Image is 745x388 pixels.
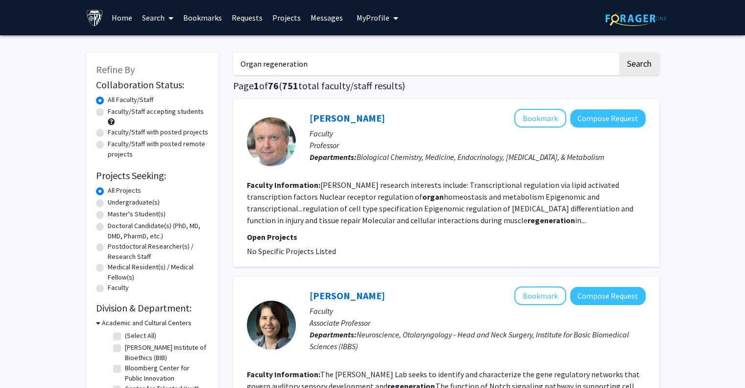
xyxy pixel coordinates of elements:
a: [PERSON_NAME] [310,112,385,124]
span: Refine By [96,63,135,76]
button: Compose Request to Angelika Doetzlhofer [570,287,646,305]
label: (Select All) [125,331,156,341]
p: Associate Professor [310,317,646,329]
b: Faculty Information: [247,180,320,190]
fg-read-more: [PERSON_NAME] research interests include: Transcriptional regulation via lipid activated transcri... [247,180,633,225]
button: Search [619,52,659,75]
label: Postdoctoral Researcher(s) / Research Staff [108,241,209,262]
b: Departments: [310,152,357,162]
span: My Profile [357,13,389,23]
p: Open Projects [247,231,646,243]
h2: Division & Department: [96,302,209,314]
h3: Academic and Cultural Centers [102,318,192,328]
p: Professor [310,139,646,151]
b: Departments: [310,330,357,339]
a: Requests [227,0,267,35]
span: Neuroscience, Otolaryngology - Head and Neck Surgery, Institute for Basic Biomedical Sciences (IBBS) [310,330,629,351]
a: [PERSON_NAME] [310,289,385,302]
input: Search Keywords [233,52,618,75]
iframe: Chat [7,344,42,381]
b: Faculty Information: [247,369,320,379]
label: Bloomberg Center for Public Innovation [125,363,206,384]
span: 76 [268,79,279,92]
img: Johns Hopkins University Logo [86,9,103,26]
h2: Collaboration Status: [96,79,209,91]
button: Add Laszlo Nagy to Bookmarks [514,109,566,128]
label: Faculty/Staff with posted projects [108,127,208,137]
a: Bookmarks [178,0,227,35]
span: 751 [282,79,298,92]
label: All Faculty/Staff [108,95,153,105]
label: Doctoral Candidate(s) (PhD, MD, DMD, PharmD, etc.) [108,221,209,241]
a: Search [137,0,178,35]
label: [PERSON_NAME] Institute of Bioethics (BIB) [125,342,206,363]
label: Faculty [108,283,129,293]
p: Faculty [310,305,646,317]
a: Projects [267,0,306,35]
label: Undergraduate(s) [108,197,160,207]
span: No Specific Projects Listed [247,246,336,256]
img: ForagerOne Logo [605,11,667,26]
p: Faculty [310,128,646,139]
b: organ [422,192,444,202]
h1: Page of ( total faculty/staff results) [233,80,659,92]
label: Faculty/Staff with posted remote projects [108,139,209,159]
span: Biological Chemistry, Medicine, Endocrinology, [MEDICAL_DATA], & Metabolism [357,152,604,162]
button: Compose Request to Laszlo Nagy [570,109,646,128]
label: Faculty/Staff accepting students [108,106,204,117]
button: Add Angelika Doetzlhofer to Bookmarks [514,286,566,305]
span: 1 [254,79,259,92]
label: All Projects [108,185,141,196]
b: regeneration [528,215,575,225]
label: Medical Resident(s) / Medical Fellow(s) [108,262,209,283]
a: Messages [306,0,348,35]
h2: Projects Seeking: [96,170,209,181]
label: Master's Student(s) [108,209,166,219]
a: Home [107,0,137,35]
